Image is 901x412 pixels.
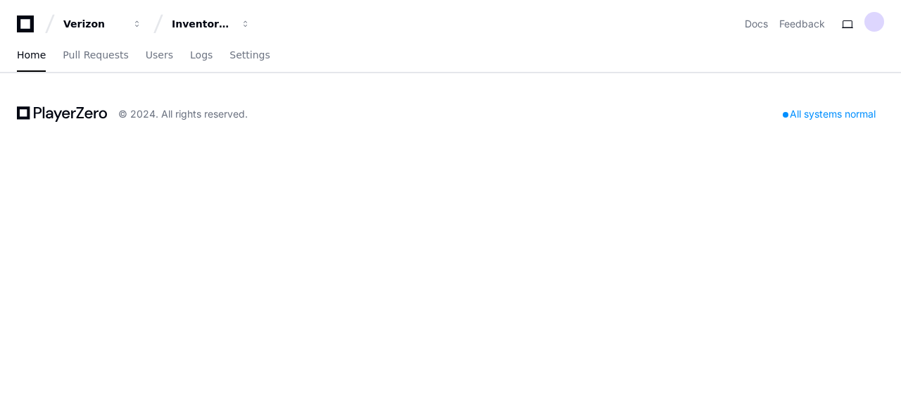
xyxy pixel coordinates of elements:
[229,39,270,72] a: Settings
[63,17,124,31] div: Verizon
[63,39,128,72] a: Pull Requests
[229,51,270,59] span: Settings
[17,51,46,59] span: Home
[745,17,768,31] a: Docs
[190,39,213,72] a: Logs
[774,104,884,124] div: All systems normal
[779,17,825,31] button: Feedback
[146,51,173,59] span: Users
[118,107,248,121] div: © 2024. All rights reserved.
[146,39,173,72] a: Users
[58,11,148,37] button: Verizon
[166,11,256,37] button: Inventory Management
[17,39,46,72] a: Home
[63,51,128,59] span: Pull Requests
[172,17,232,31] div: Inventory Management
[190,51,213,59] span: Logs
